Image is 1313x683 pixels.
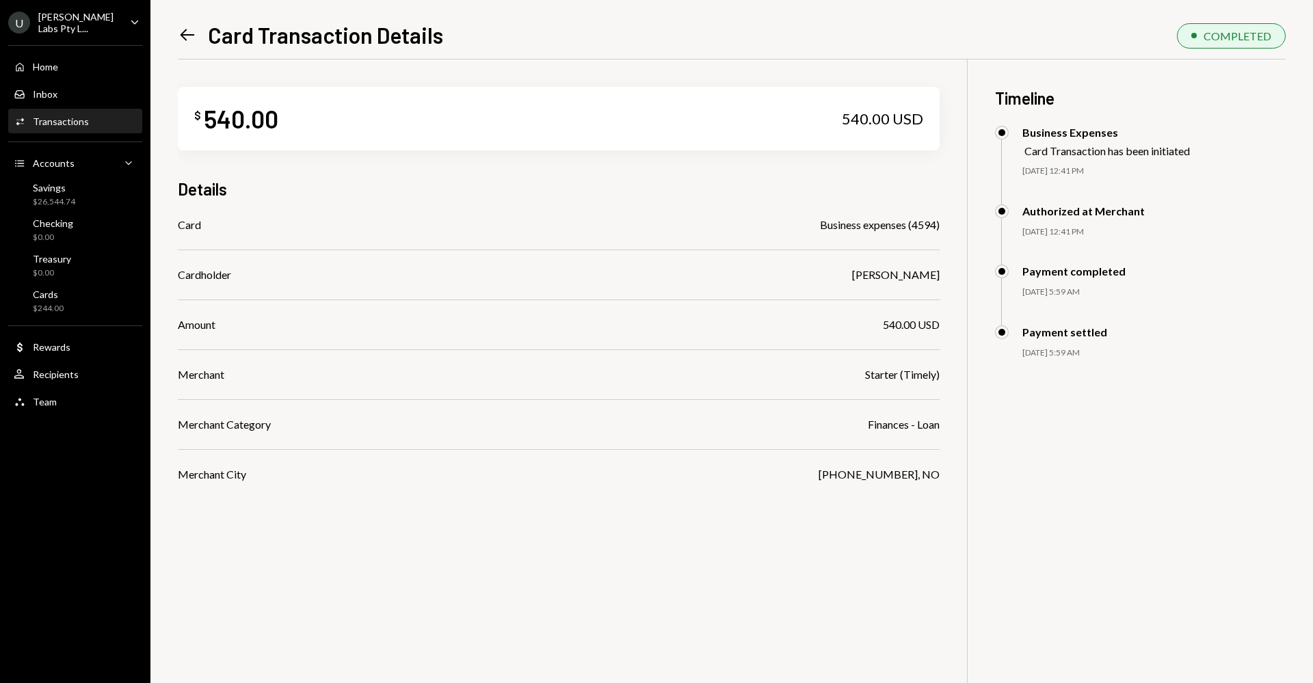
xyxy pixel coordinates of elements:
[1022,165,1286,177] div: [DATE] 12:41 PM
[842,109,923,129] div: 540.00 USD
[1204,29,1271,42] div: COMPLETED
[33,253,71,265] div: Treasury
[8,109,142,133] a: Transactions
[178,366,224,383] div: Merchant
[868,416,940,433] div: Finances - Loan
[178,217,201,233] div: Card
[33,289,64,300] div: Cards
[208,21,443,49] h1: Card Transaction Details
[8,249,142,282] a: Treasury$0.00
[33,182,75,193] div: Savings
[33,61,58,72] div: Home
[8,54,142,79] a: Home
[178,178,227,200] h3: Details
[852,267,940,283] div: [PERSON_NAME]
[8,150,142,175] a: Accounts
[38,11,119,34] div: [PERSON_NAME] Labs Pty L...
[33,369,79,380] div: Recipients
[8,284,142,317] a: Cards$244.00
[1022,226,1286,238] div: [DATE] 12:41 PM
[178,416,271,433] div: Merchant Category
[178,267,231,283] div: Cardholder
[178,466,246,483] div: Merchant City
[33,116,89,127] div: Transactions
[8,213,142,246] a: Checking$0.00
[1022,325,1107,338] div: Payment settled
[33,341,70,353] div: Rewards
[1022,126,1190,139] div: Business Expenses
[8,12,30,34] div: U
[819,466,940,483] div: [PHONE_NUMBER], NO
[8,334,142,359] a: Rewards
[8,81,142,106] a: Inbox
[1022,204,1145,217] div: Authorized at Merchant
[33,217,73,229] div: Checking
[1022,286,1286,298] div: [DATE] 5:59 AM
[1022,265,1126,278] div: Payment completed
[33,157,75,169] div: Accounts
[1024,144,1190,157] div: Card Transaction has been initiated
[33,232,73,243] div: $0.00
[33,303,64,314] div: $244.00
[33,88,57,100] div: Inbox
[883,317,940,333] div: 540.00 USD
[995,87,1286,109] h3: Timeline
[204,103,278,134] div: 540.00
[820,217,940,233] div: Business expenses (4594)
[178,317,215,333] div: Amount
[865,366,940,383] div: Starter (Timely)
[8,178,142,211] a: Savings$26,544.74
[33,267,71,279] div: $0.00
[8,362,142,386] a: Recipients
[33,196,75,208] div: $26,544.74
[33,396,57,407] div: Team
[8,389,142,414] a: Team
[194,109,201,122] div: $
[1022,347,1286,359] div: [DATE] 5:59 AM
